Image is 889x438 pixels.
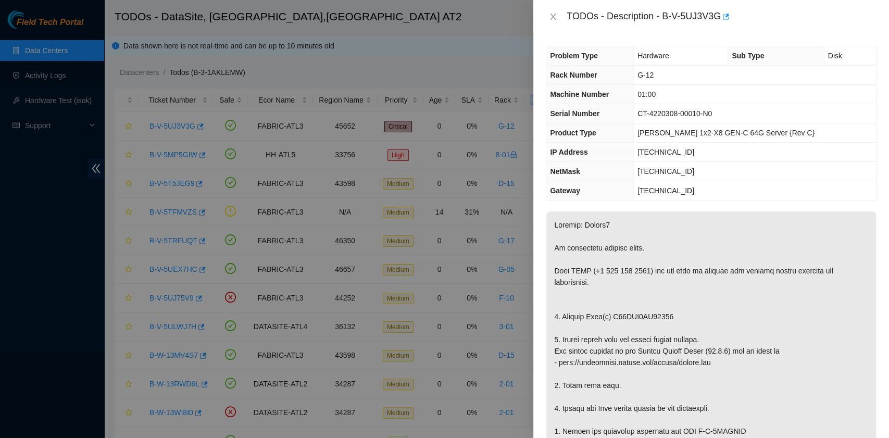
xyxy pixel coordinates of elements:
span: Sub Type [732,52,764,60]
div: TODOs - Description - B-V-5UJ3V3G [567,8,877,25]
button: Close [546,12,560,22]
span: Gateway [550,186,580,195]
span: Serial Number [550,109,599,118]
span: [PERSON_NAME] 1x2-X8 GEN-C 64G Server {Rev C} [637,129,815,137]
span: Problem Type [550,52,598,60]
span: IP Address [550,148,587,156]
span: [TECHNICAL_ID] [637,148,694,156]
span: CT-4220308-00010-N0 [637,109,712,118]
span: Disk [828,52,842,60]
span: 01:00 [637,90,656,98]
span: NetMask [550,167,580,176]
span: Product Type [550,129,596,137]
span: [TECHNICAL_ID] [637,167,694,176]
span: Machine Number [550,90,609,98]
span: Hardware [637,52,669,60]
span: close [549,12,557,21]
span: Rack Number [550,71,597,79]
span: [TECHNICAL_ID] [637,186,694,195]
span: G-12 [637,71,654,79]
